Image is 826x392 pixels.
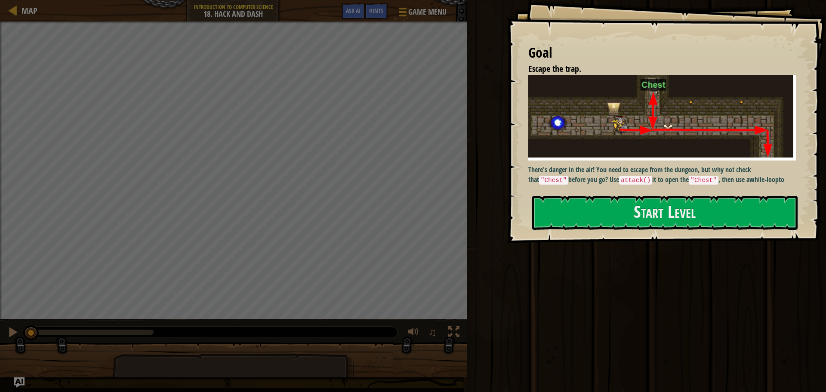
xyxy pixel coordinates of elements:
[342,3,365,19] button: Ask AI
[528,75,802,161] img: Hack and dash
[369,6,383,15] span: Hints
[17,5,37,16] a: Map
[426,324,441,342] button: ♫
[619,176,652,185] code: attack()
[22,5,37,16] span: Map
[689,176,718,185] code: "Chest"
[528,63,581,74] span: Escape the trap.
[428,326,437,339] span: ♫
[445,324,462,342] button: Toggle fullscreen
[392,3,452,24] button: Game Menu
[528,165,802,194] p: There's danger in the air! You need to escape from the dungeon, but why not check that before you...
[4,324,22,342] button: Ctrl + P: Pause
[405,324,422,342] button: Adjust volume
[539,176,568,185] code: "Chest"
[749,175,779,184] strong: while-loop
[518,63,794,75] li: Escape the trap.
[14,377,25,388] button: Ask AI
[408,6,447,18] span: Game Menu
[346,6,361,15] span: Ask AI
[528,43,796,63] div: Goal
[532,196,798,230] button: Start Level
